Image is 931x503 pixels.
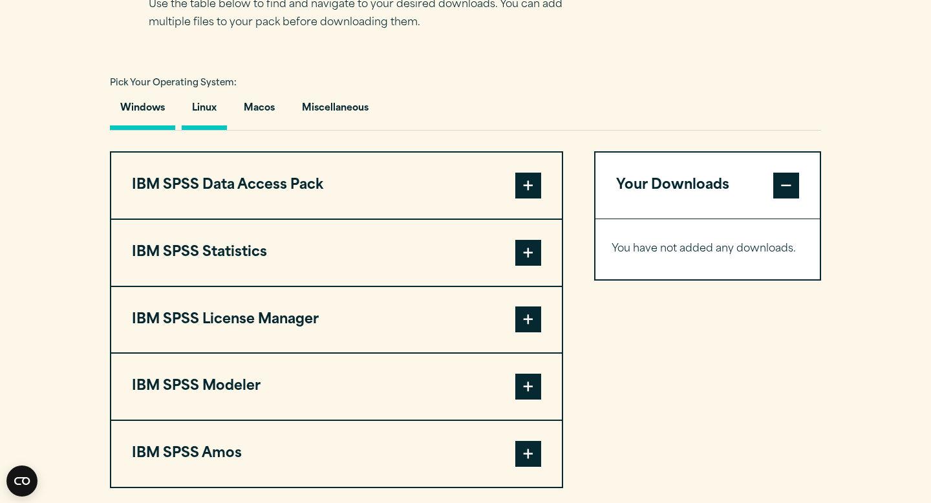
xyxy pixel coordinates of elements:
button: IBM SPSS Data Access Pack [111,153,562,219]
button: Linux [182,93,227,130]
button: Windows [110,93,175,130]
button: IBM SPSS Statistics [111,220,562,286]
p: You have not added any downloads. [612,240,804,259]
button: Your Downloads [595,153,820,219]
span: Pick Your Operating System: [110,79,237,87]
button: IBM SPSS License Manager [111,287,562,353]
button: IBM SPSS Modeler [111,354,562,420]
button: Miscellaneous [292,93,379,130]
div: Your Downloads [595,219,820,279]
button: IBM SPSS Amos [111,421,562,487]
button: Macos [233,93,285,130]
button: Open CMP widget [6,466,37,497]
